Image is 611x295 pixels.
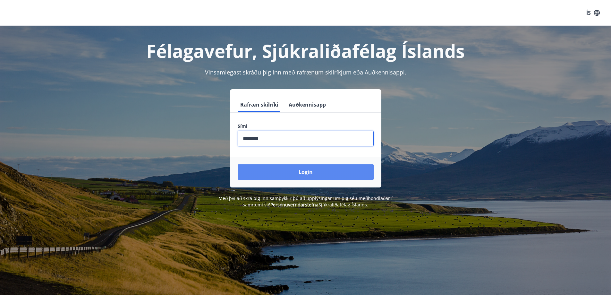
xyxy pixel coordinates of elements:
[205,68,406,76] span: Vinsamlegast skráðu þig inn með rafrænum skilríkjum eða Auðkennisappi.
[270,202,318,208] a: Persónuverndarstefna
[286,97,328,112] button: Auðkennisapp
[238,97,281,112] button: Rafræn skilríki
[238,164,374,180] button: Login
[218,195,393,208] span: Með því að skrá þig inn samþykkir þú að upplýsingar um þig séu meðhöndlaðar í samræmi við Sjúkral...
[238,123,374,129] label: Sími
[82,39,529,63] h1: Félagavefur, Sjúkraliðafélag Íslands
[583,7,603,19] button: ÍS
